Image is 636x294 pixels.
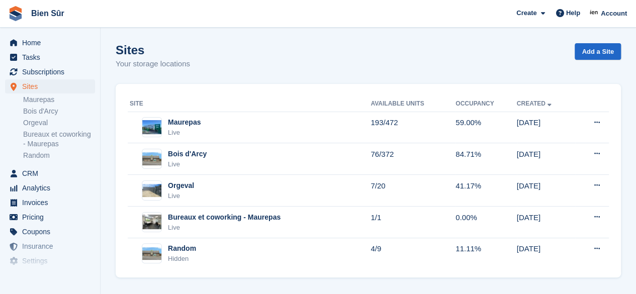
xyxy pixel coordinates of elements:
span: Capital [22,268,82,282]
span: Subscriptions [22,65,82,79]
a: Random [23,151,95,160]
div: Live [168,159,207,169]
th: Available Units [371,96,456,112]
a: menu [5,181,95,195]
div: Bois d'Arcy [168,149,207,159]
td: 11.11% [456,238,517,269]
a: Created [517,100,554,107]
a: menu [5,268,95,282]
a: Orgeval [23,118,95,128]
a: menu [5,65,95,79]
td: 59.00% [456,112,517,143]
img: Image of Bureaux et coworking - Maurepas site [142,215,161,229]
a: menu [5,79,95,93]
a: Maurepas [23,95,95,105]
p: Your storage locations [116,58,190,70]
span: Settings [22,254,82,268]
div: Hidden [168,254,196,264]
div: Live [168,223,281,233]
a: menu [5,166,95,180]
span: Account [601,9,627,19]
span: Tasks [22,50,82,64]
a: Bois d'Arcy [23,107,95,116]
td: [DATE] [517,238,575,269]
a: Add a Site [575,43,621,60]
span: Home [22,36,82,50]
span: Insurance [22,239,82,253]
span: Pricing [22,210,82,224]
div: Maurepas [168,117,201,128]
img: Asmaa Habri [589,8,599,18]
td: 76/372 [371,143,456,175]
img: Image of Maurepas site [142,120,161,135]
a: menu [5,254,95,268]
th: Site [128,96,371,112]
a: menu [5,225,95,239]
td: 4/9 [371,238,456,269]
td: 7/20 [371,175,456,207]
img: Image of Orgeval site [142,184,161,197]
img: Image of Random site [142,247,161,260]
span: Create [516,8,536,18]
div: Live [168,191,194,201]
a: menu [5,50,95,64]
h1: Sites [116,43,190,57]
div: Orgeval [168,180,194,191]
a: menu [5,195,95,210]
td: [DATE] [517,112,575,143]
a: Bureaux et coworking - Maurepas [23,130,95,149]
div: Bureaux et coworking - Maurepas [168,212,281,223]
td: [DATE] [517,143,575,175]
td: 1/1 [371,207,456,238]
a: menu [5,210,95,224]
span: Coupons [22,225,82,239]
div: Live [168,128,201,138]
a: Bien Sûr [27,5,68,22]
a: menu [5,239,95,253]
td: 0.00% [456,207,517,238]
div: Random [168,243,196,254]
span: Help [566,8,580,18]
span: CRM [22,166,82,180]
td: 41.17% [456,175,517,207]
td: 193/472 [371,112,456,143]
td: [DATE] [517,175,575,207]
span: Invoices [22,195,82,210]
td: [DATE] [517,207,575,238]
span: Sites [22,79,82,93]
a: menu [5,36,95,50]
span: Analytics [22,181,82,195]
td: 84.71% [456,143,517,175]
th: Occupancy [456,96,517,112]
img: Image of Bois d'Arcy site [142,152,161,165]
img: stora-icon-8386f47178a22dfd0bd8f6a31ec36ba5ce8667c1dd55bd0f319d3a0aa187defe.svg [8,6,23,21]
